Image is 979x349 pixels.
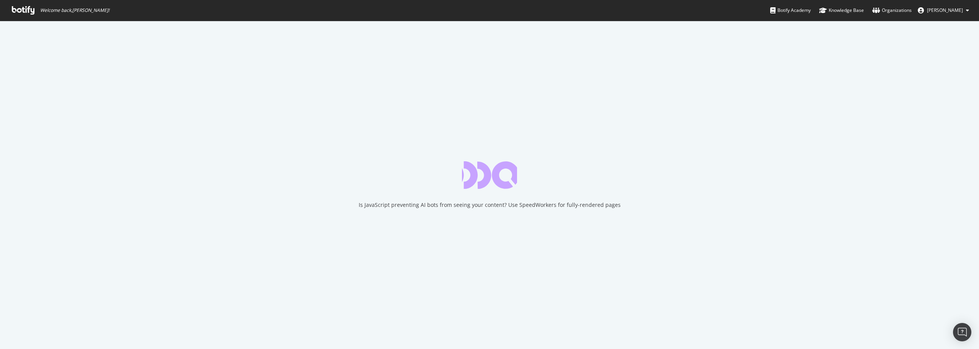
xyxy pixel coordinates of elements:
button: [PERSON_NAME] [912,4,975,16]
div: Botify Academy [770,7,811,14]
div: Organizations [872,7,912,14]
div: Knowledge Base [819,7,864,14]
div: Open Intercom Messenger [953,323,971,341]
span: Phil Mastroianni [927,7,963,13]
div: Is JavaScript preventing AI bots from seeing your content? Use SpeedWorkers for fully-rendered pages [359,201,621,209]
div: animation [462,161,517,189]
span: Welcome back, [PERSON_NAME] ! [40,7,109,13]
